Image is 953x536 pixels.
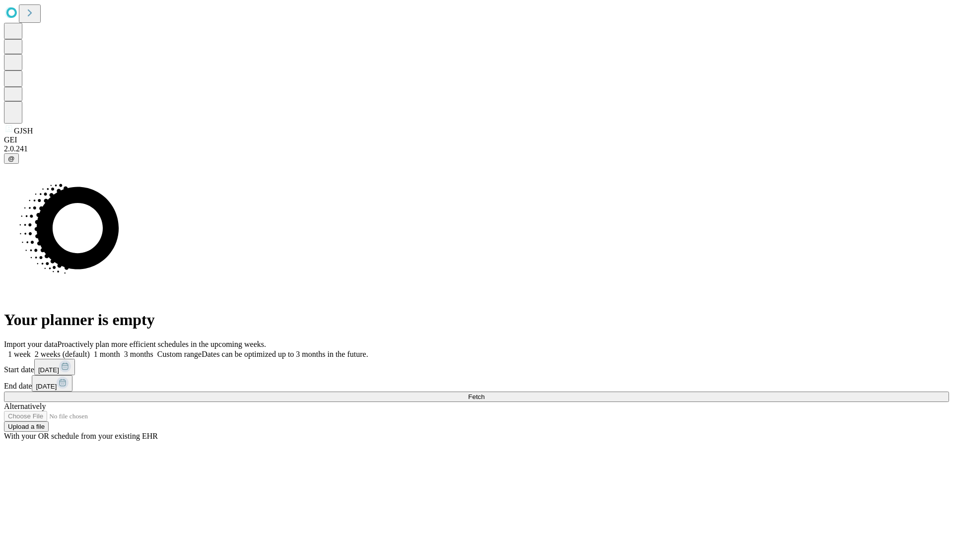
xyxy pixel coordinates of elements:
div: End date [4,375,949,392]
span: Dates can be optimized up to 3 months in the future. [202,350,368,358]
span: Fetch [468,393,484,401]
div: Start date [4,359,949,375]
span: 1 month [94,350,120,358]
span: [DATE] [38,366,59,374]
button: @ [4,153,19,164]
span: [DATE] [36,383,57,390]
span: @ [8,155,15,162]
span: Import your data [4,340,58,348]
span: Custom range [157,350,202,358]
div: GEI [4,135,949,144]
span: Proactively plan more efficient schedules in the upcoming weeks. [58,340,266,348]
span: Alternatively [4,402,46,410]
span: 2 weeks (default) [35,350,90,358]
div: 2.0.241 [4,144,949,153]
button: [DATE] [34,359,75,375]
button: Upload a file [4,421,49,432]
h1: Your planner is empty [4,311,949,329]
span: 3 months [124,350,153,358]
span: GJSH [14,127,33,135]
span: 1 week [8,350,31,358]
span: With your OR schedule from your existing EHR [4,432,158,440]
button: Fetch [4,392,949,402]
button: [DATE] [32,375,72,392]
